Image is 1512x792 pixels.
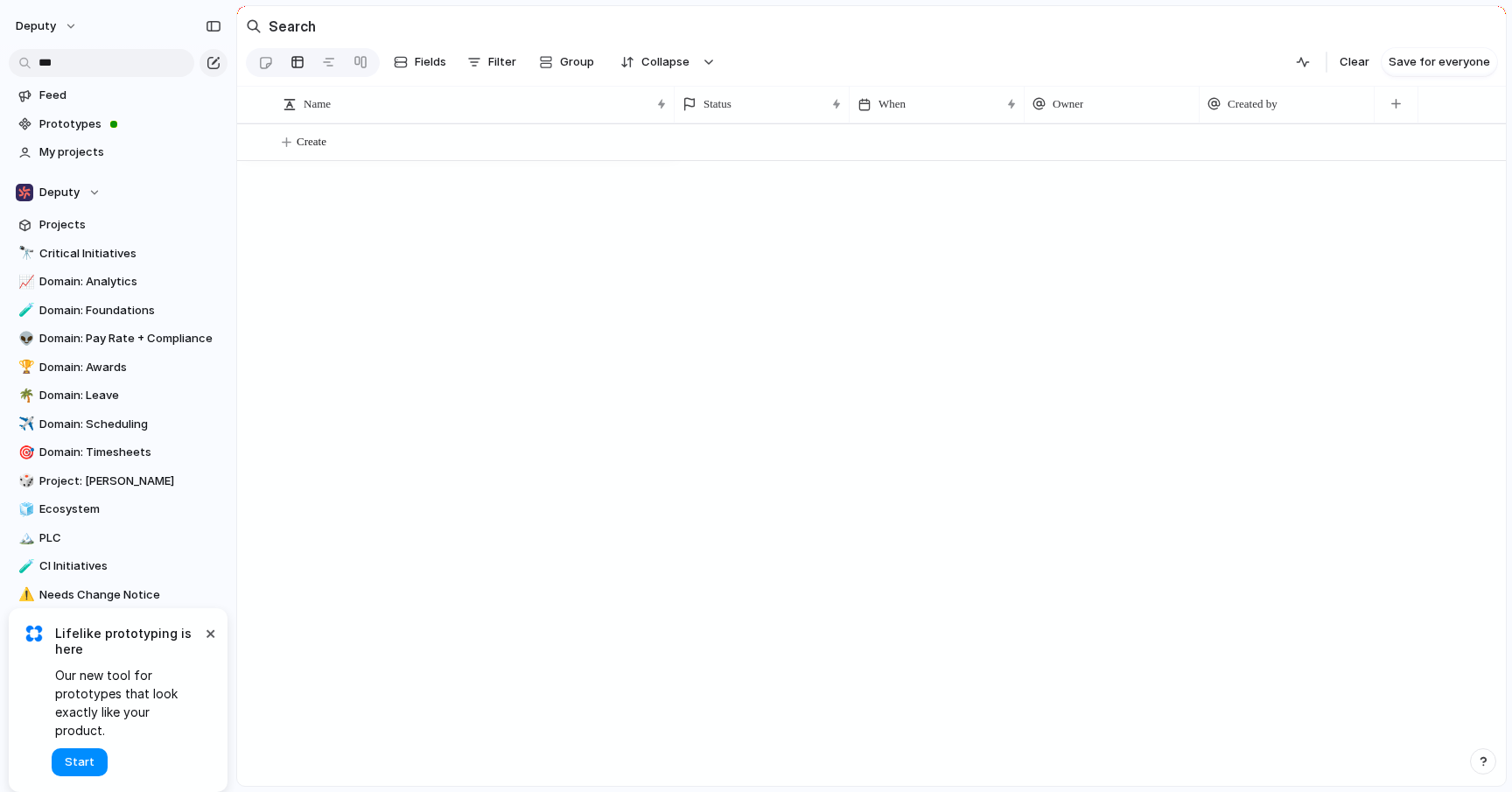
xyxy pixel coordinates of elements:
span: Lifelike prototyping is here [55,626,201,657]
button: 👽 [16,330,33,347]
div: 🔭 [18,243,31,263]
button: 🌴 [16,387,33,404]
a: ⚠️Needs Change Notice [9,582,227,608]
span: Collapse [641,53,689,71]
span: Projects [39,216,221,234]
div: 🌴 [18,386,31,406]
span: Ecosystem [39,501,221,518]
button: Group [530,48,603,76]
div: 👽 [18,329,31,349]
button: 🏔️ [16,529,33,547]
a: 🎯Domain: Timesheets [9,439,227,466]
button: 🧪 [16,302,33,319]
span: Deputy [39,184,80,201]
button: Dismiss [199,622,220,643]
span: When [878,95,906,113]
span: Domain: Awards [39,359,221,376]
a: 🔭Critical Initiatives [9,241,227,267]
a: 📈Domain: Analytics [9,269,227,295]
span: Domain: Leave [39,387,221,404]
span: Prototypes [39,116,221,133]
a: 🧪Domain: Foundations [9,298,227,324]
span: Needs Change Notice [39,586,221,604]
span: Create [297,133,326,151]
button: 🧊 [16,501,33,518]
div: ✈️ [18,414,31,434]
button: Fields [387,48,453,76]
button: Clear [1333,48,1376,76]
span: Domain: Analytics [39,273,221,291]
a: 🧪CI Initiatives [9,553,227,579]
button: 🧪 [16,557,33,575]
a: 🏆Domain: Awards [9,354,227,381]
span: Filter [488,53,516,71]
button: Filter [460,48,523,76]
span: Status [703,95,731,113]
span: Name [304,95,331,113]
span: Owner [1053,95,1083,113]
button: ⚠️ [16,586,33,604]
button: 📈 [16,273,33,291]
span: Feed [39,87,221,104]
span: Domain: Scheduling [39,416,221,433]
div: 📈 [18,272,31,292]
span: Save for everyone [1389,53,1490,71]
div: ⚠️ [18,585,31,605]
span: My projects [39,144,221,161]
a: 🌴Domain: Leave [9,382,227,409]
button: Start [52,748,108,776]
span: Group [560,53,594,71]
span: Created by [1228,95,1277,113]
div: 🎯Shipped this year [9,610,227,636]
span: PLC [39,529,221,547]
a: 🏔️PLC [9,525,227,551]
div: 🧪 [18,300,31,320]
span: Our new tool for prototypes that look exactly like your product. [55,666,201,739]
span: Fields [415,53,446,71]
a: 👽Domain: Pay Rate + Compliance [9,326,227,352]
button: 🔭 [16,245,33,263]
a: 🎲Project: [PERSON_NAME] [9,468,227,494]
div: 🏔️ [18,528,31,548]
button: Collapse [610,48,698,76]
button: Deputy [9,179,227,206]
div: 🧪 [18,557,31,577]
button: Save for everyone [1382,48,1497,76]
button: 🎯 [16,444,33,461]
span: Critical Initiatives [39,245,221,263]
span: Project: [PERSON_NAME] [39,473,221,490]
h2: Search [269,16,316,37]
a: ✈️Domain: Scheduling [9,411,227,438]
span: Clear [1340,53,1369,71]
span: CI Initiatives [39,557,221,575]
a: My projects [9,139,227,165]
a: Prototypes [9,111,227,137]
button: ✈️ [16,416,33,433]
span: Domain: Foundations [39,302,221,319]
span: deputy [16,18,56,35]
div: 🎯 [18,443,31,463]
div: 🎲 [18,471,31,491]
a: Projects [9,212,227,238]
span: Start [65,753,94,771]
button: 🏆 [16,359,33,376]
div: 🧊 [18,500,31,520]
a: Feed [9,82,227,109]
div: 🏆 [18,357,31,377]
span: Domain: Pay Rate + Compliance [39,330,221,347]
a: 🧊Ecosystem [9,496,227,522]
button: 🎲 [16,473,33,490]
